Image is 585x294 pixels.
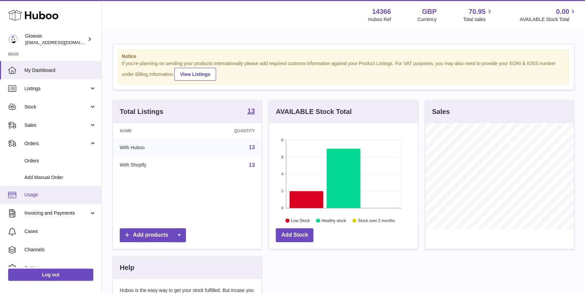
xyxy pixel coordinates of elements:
[417,16,437,23] div: Currency
[25,33,86,46] div: Glowxie
[24,265,96,271] span: Settings
[120,263,134,272] h3: Help
[113,156,193,174] td: With Shopify
[24,140,89,147] span: Orders
[372,7,391,16] strong: 14366
[174,68,216,81] a: View Listings
[122,60,565,81] div: If you're planning on sending your products internationally please add required customs informati...
[432,107,450,116] h3: Sales
[120,228,186,242] a: Add products
[24,174,96,181] span: Add Manual Order
[520,7,577,23] a: 0.00 AVAILABLE Stock Total
[463,7,493,23] a: 70.95 Total sales
[422,7,436,16] strong: GBP
[281,172,284,176] text: 4
[24,158,96,164] span: Orders
[8,34,18,44] img: internalAdmin-14366@internal.huboo.com
[276,228,313,242] a: Add Stock
[247,107,255,116] a: 13
[520,16,577,23] span: AVAILABLE Stock Total
[281,206,284,210] text: 0
[24,67,96,74] span: My Dashboard
[24,247,96,253] span: Channels
[120,107,163,116] h3: Total Listings
[24,228,96,235] span: Cases
[276,107,351,116] h3: AVAILABLE Stock Total
[25,40,100,45] span: [EMAIL_ADDRESS][DOMAIN_NAME]
[193,123,261,139] th: Quantity
[24,104,89,110] span: Stock
[113,139,193,156] td: With Huboo
[291,218,310,223] text: Low Stock
[122,53,565,60] strong: Notice
[24,192,96,198] span: Usage
[368,16,391,23] div: Huboo Ref
[281,138,284,142] text: 8
[281,189,284,193] text: 2
[113,123,193,139] th: Name
[281,155,284,159] text: 6
[8,269,93,281] a: Log out
[24,122,89,129] span: Sales
[556,7,569,16] span: 0.00
[24,85,89,92] span: Listings
[358,218,395,223] text: Stock over 2 months
[249,162,255,168] a: 13
[463,16,493,23] span: Total sales
[249,144,255,150] a: 13
[24,210,89,216] span: Invoicing and Payments
[321,218,346,223] text: Healthy stock
[468,7,485,16] span: 70.95
[247,107,255,114] strong: 13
